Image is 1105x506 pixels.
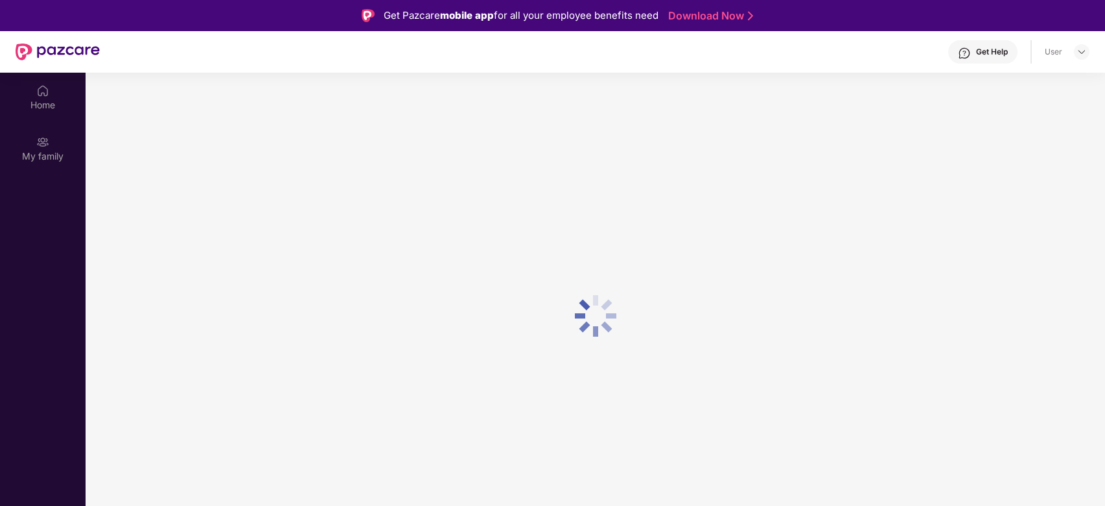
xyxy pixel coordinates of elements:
div: User [1045,47,1062,57]
a: Download Now [668,9,749,23]
div: Get Pazcare for all your employee benefits need [384,8,658,23]
strong: mobile app [440,9,494,21]
img: svg+xml;base64,PHN2ZyBpZD0iRHJvcGRvd24tMzJ4MzIiIHhtbG5zPSJodHRwOi8vd3d3LnczLm9yZy8yMDAwL3N2ZyIgd2... [1076,47,1087,57]
div: Get Help [976,47,1008,57]
img: Logo [362,9,375,22]
img: svg+xml;base64,PHN2ZyB3aWR0aD0iMjAiIGhlaWdodD0iMjAiIHZpZXdCb3g9IjAgMCAyMCAyMCIgZmlsbD0ibm9uZSIgeG... [36,136,49,149]
img: New Pazcare Logo [16,43,100,60]
img: svg+xml;base64,PHN2ZyBpZD0iSG9tZSIgeG1sbnM9Imh0dHA6Ly93d3cudzMub3JnLzIwMDAvc3ZnIiB3aWR0aD0iMjAiIG... [36,84,49,97]
img: Stroke [748,9,753,23]
img: svg+xml;base64,PHN2ZyBpZD0iSGVscC0zMngzMiIgeG1sbnM9Imh0dHA6Ly93d3cudzMub3JnLzIwMDAvc3ZnIiB3aWR0aD... [958,47,971,60]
